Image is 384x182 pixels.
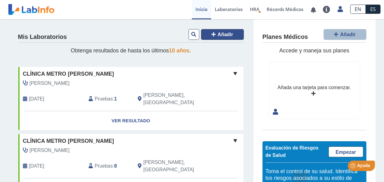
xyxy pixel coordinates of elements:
font: : [113,95,114,103]
a: ES [366,5,380,14]
div: Añada una tarjeta para comenzar. [277,84,351,91]
span: Clínica Metro [PERSON_NAME] [23,70,114,78]
span: Añadir [340,32,356,37]
a: EN [350,5,366,14]
span: 2025-01-30 [29,162,44,170]
span: 10 años [169,47,189,54]
font: : [113,162,114,170]
span: Ponce, PR [143,159,211,173]
span: Valentin Mari, Maria [30,80,70,87]
span: Añadir [218,32,233,37]
span: Obtenga resultados de hasta los últimos . [71,47,191,54]
h4: Planes Médicos [262,33,308,41]
span: Clínica Metro [PERSON_NAME] [23,137,114,145]
b: 8 [114,163,117,169]
h4: Mis Laboratorios [18,33,67,41]
span: Empezar [335,150,356,155]
a: Ver Resultado [18,111,243,131]
span: 2025-01-31 [29,95,44,103]
b: 1 [114,96,117,101]
span: HRA [250,6,259,12]
span: Evaluación de Riesgos de Salud [265,145,319,158]
span: Ponce, PR [143,92,211,106]
button: Añadir [201,29,244,40]
span: Accede y maneja sus planes [279,47,349,54]
span: Valentin Mari, Maria [30,147,70,154]
span: Pruebas [95,95,113,103]
span: Pruebas [95,162,113,170]
iframe: Help widget launcher [330,158,377,175]
a: Empezar [328,146,363,157]
button: Añadir [324,29,366,40]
